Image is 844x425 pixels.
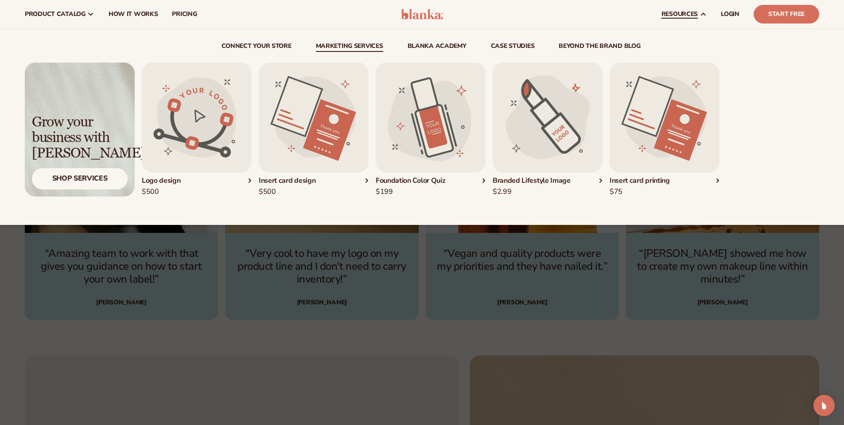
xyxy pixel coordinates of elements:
div: $500 [142,185,252,197]
a: Insert card design. Insert card printing$75 [610,63,720,197]
div: Insert card printing [610,176,720,185]
span: product catalog [25,11,86,18]
a: beyond the brand blog [559,43,640,52]
img: Branded lifestyle image. [493,63,603,173]
img: Logo design. [142,63,252,173]
span: LOGIN [721,11,739,18]
div: Open Intercom Messenger [813,395,835,416]
a: Blanka Academy [408,43,467,52]
a: case studies [491,43,535,52]
div: $2.99 [493,185,603,197]
div: 3 / 5 [376,63,486,197]
div: $500 [259,185,369,197]
a: Insert card design. Insert card design$500 [259,63,369,197]
div: Insert card design [259,176,369,185]
span: resources [661,11,698,18]
a: Marketing services [316,43,383,52]
div: 1 / 5 [142,63,252,197]
div: 5 / 5 [610,63,720,197]
img: logo [401,9,443,20]
img: Insert card design. [610,63,720,173]
div: $75 [610,185,720,197]
div: Grow your business with [PERSON_NAME] [32,114,128,161]
img: Foundation color quiz. [376,63,486,173]
a: Start Free [754,5,819,24]
a: Logo design. Logo design$500 [142,63,252,197]
a: connect your store [222,43,292,52]
div: Branded Lifestyle Image [493,176,603,185]
span: How It Works [109,11,158,18]
a: Light background with shadow. Grow your business with [PERSON_NAME] Shop Services [25,63,135,197]
a: Branded lifestyle image. Branded Lifestyle Image$2.99 [493,63,603,197]
a: Foundation color quiz. Foundation Color Quiz$199 [376,63,486,197]
img: Insert card design. [259,63,369,173]
div: Foundation Color Quiz [376,176,486,185]
img: Light background with shadow. [25,63,135,197]
div: Logo design [142,176,252,185]
div: 2 / 5 [259,63,369,197]
div: Shop Services [32,168,128,189]
span: pricing [172,11,197,18]
div: $199 [376,185,486,197]
div: 4 / 5 [493,63,603,197]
